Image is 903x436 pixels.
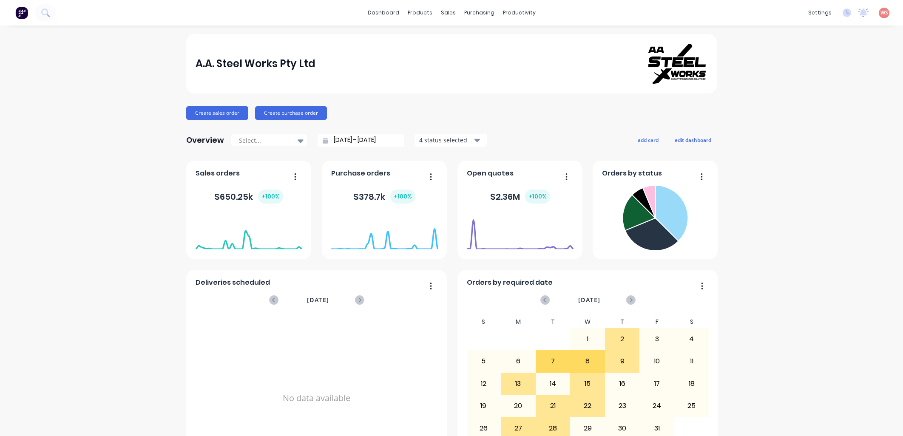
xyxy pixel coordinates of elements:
[196,168,240,178] span: Sales orders
[525,190,550,204] div: + 100 %
[536,373,570,394] div: 14
[390,190,415,204] div: + 100 %
[804,6,836,19] div: settings
[15,6,28,19] img: Factory
[186,132,224,149] div: Overview
[632,134,664,145] button: add card
[501,316,536,328] div: M
[214,190,283,204] div: $ 650.25k
[307,295,329,305] span: [DATE]
[648,44,707,84] img: A.A. Steel Works Pty Ltd
[675,351,709,372] div: 11
[536,395,570,416] div: 21
[331,168,390,178] span: Purchase orders
[460,6,499,19] div: purchasing
[363,6,403,19] a: dashboard
[258,190,283,204] div: + 100 %
[419,136,473,144] div: 4 status selected
[675,395,709,416] div: 25
[571,351,605,372] div: 8
[570,316,605,328] div: W
[605,395,639,416] div: 23
[640,395,674,416] div: 24
[675,328,709,350] div: 4
[605,373,639,394] div: 16
[605,351,639,372] div: 9
[437,6,460,19] div: sales
[467,373,501,394] div: 12
[674,316,709,328] div: S
[640,351,674,372] div: 10
[196,55,315,72] div: A.A. Steel Works Pty Ltd
[578,295,600,305] span: [DATE]
[353,190,415,204] div: $ 378.7k
[639,316,674,328] div: F
[571,395,605,416] div: 22
[571,328,605,350] div: 1
[501,395,535,416] div: 20
[255,106,327,120] button: Create purchase order
[605,328,639,350] div: 2
[602,168,662,178] span: Orders by status
[403,6,437,19] div: products
[467,168,514,178] span: Open quotes
[415,134,487,147] button: 4 status selected
[467,351,501,372] div: 5
[536,316,571,328] div: T
[880,9,888,17] span: WS
[490,190,550,204] div: $ 2.36M
[640,328,674,350] div: 3
[536,351,570,372] div: 7
[640,373,674,394] div: 17
[501,351,535,372] div: 6
[467,395,501,416] div: 19
[675,373,709,394] div: 18
[501,373,535,394] div: 13
[186,106,248,120] button: Create sales order
[571,373,605,394] div: 15
[669,134,717,145] button: edit dashboard
[605,316,640,328] div: T
[499,6,540,19] div: productivity
[466,316,501,328] div: S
